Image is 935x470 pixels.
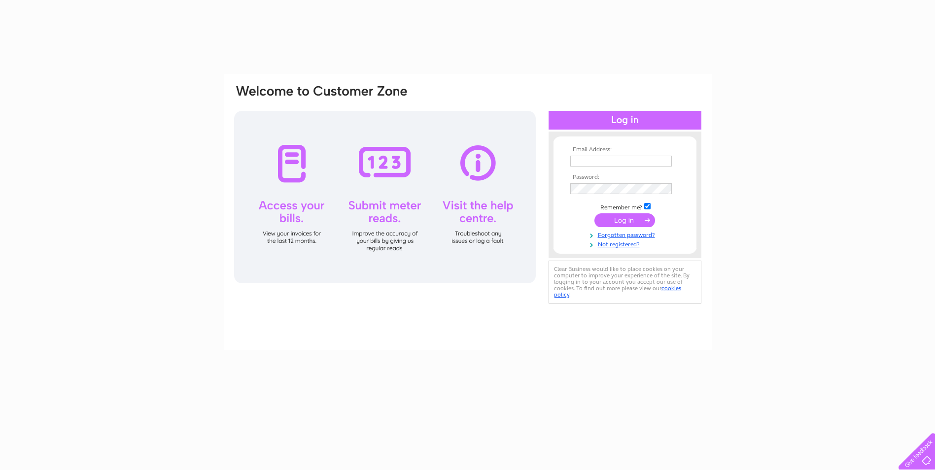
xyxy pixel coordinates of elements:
[570,239,682,248] a: Not registered?
[594,213,655,227] input: Submit
[554,285,681,298] a: cookies policy
[568,174,682,181] th: Password:
[568,146,682,153] th: Email Address:
[570,230,682,239] a: Forgotten password?
[549,261,701,303] div: Clear Business would like to place cookies on your computer to improve your experience of the sit...
[568,201,682,211] td: Remember me?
